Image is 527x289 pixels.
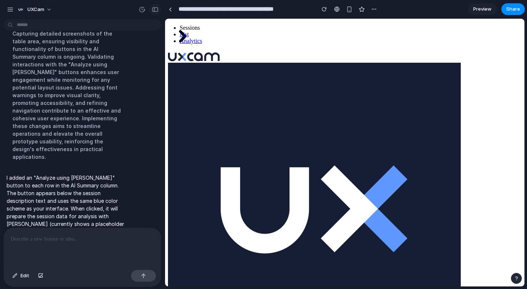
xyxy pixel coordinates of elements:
button: Edit [9,270,33,282]
span: UXCam [27,6,44,13]
span: Preview [473,6,492,13]
p: I added an "Analyze using [PERSON_NAME]" button to each row in the AI Summary column. The button ... [7,174,129,243]
a: Preview [468,3,497,15]
button: Share [501,3,525,15]
span: Edit [20,272,29,279]
span: Share [506,6,520,13]
button: UXCam [14,4,56,15]
a: Analytics [15,19,37,25]
div: Capturing detailed screenshots of the table area, ensuring visibility and functionality of button... [7,25,129,165]
a: List [15,12,24,19]
div: Sessions [15,6,359,12]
